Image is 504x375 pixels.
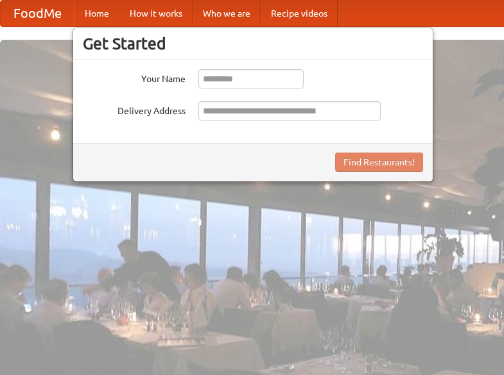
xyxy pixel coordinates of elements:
[74,1,119,26] a: Home
[1,1,74,26] a: FoodMe
[83,101,186,117] label: Delivery Address
[193,1,261,26] a: Who we are
[83,34,423,53] h3: Get Started
[119,1,193,26] a: How it works
[335,153,423,172] button: Find Restaurants!
[83,69,186,85] label: Your Name
[261,1,338,26] a: Recipe videos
